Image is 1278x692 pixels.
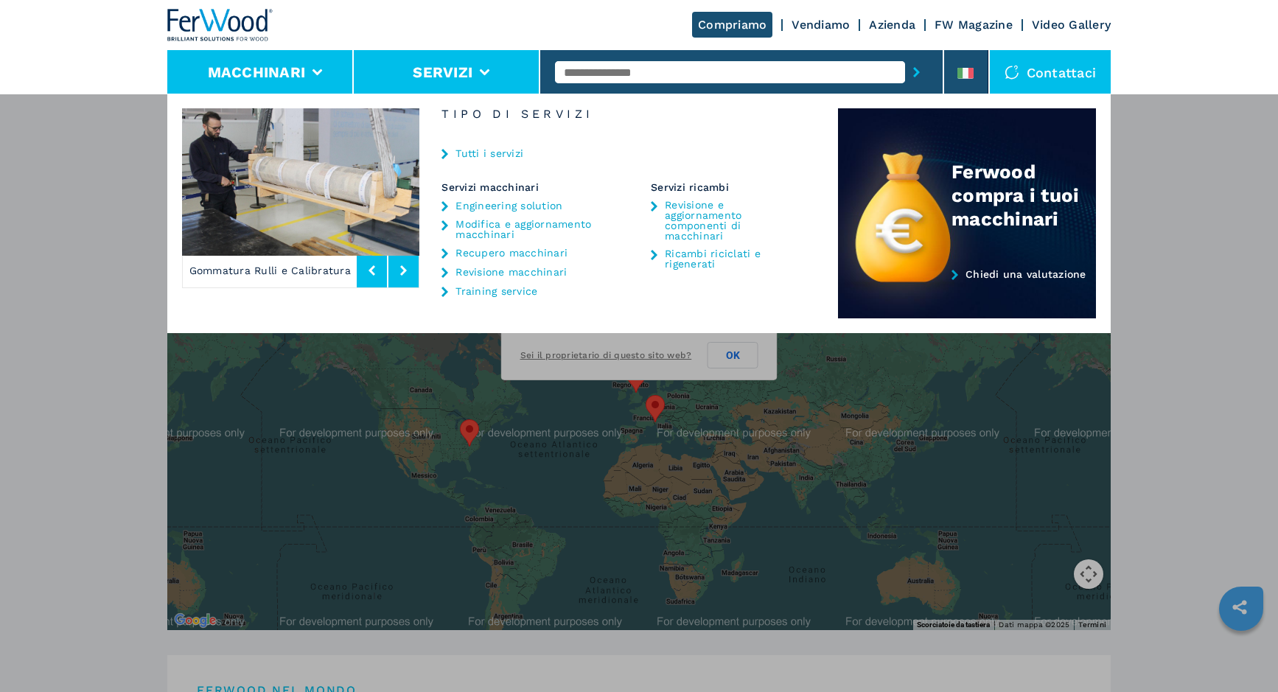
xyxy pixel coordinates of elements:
a: Compriamo [692,12,772,38]
a: Revisione macchinari [455,267,567,277]
a: Recupero macchinari [455,248,568,258]
h6: Tipo di Servizi [419,108,838,128]
img: Ferwood [167,9,273,41]
img: Contattaci [1005,65,1019,80]
img: image [182,108,419,256]
div: Ferwood compra i tuoi macchinari [951,160,1096,231]
a: Ricambi riciclati e rigenerati [665,248,803,269]
a: Engineering solution [455,200,562,211]
img: image [419,108,657,256]
button: Macchinari [208,63,306,81]
a: Azienda [869,18,915,32]
div: Servizi ricambi [651,181,838,194]
a: Tutti i servizi [455,148,523,158]
a: Training service [455,286,537,296]
button: submit-button [905,55,928,89]
a: Chiedi una valutazione [838,268,1096,319]
a: FW Magazine [935,18,1013,32]
a: Revisione e aggiornamento componenti di macchinari [665,200,803,241]
a: Vendiamo [792,18,850,32]
div: Servizi macchinari [441,181,629,194]
p: Gommatura Rulli e Calibratura [183,254,357,287]
a: Video Gallery [1032,18,1111,32]
button: Servizi [413,63,472,81]
div: Contattaci [990,50,1111,94]
a: Modifica e aggiornamento macchinari [455,219,593,240]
